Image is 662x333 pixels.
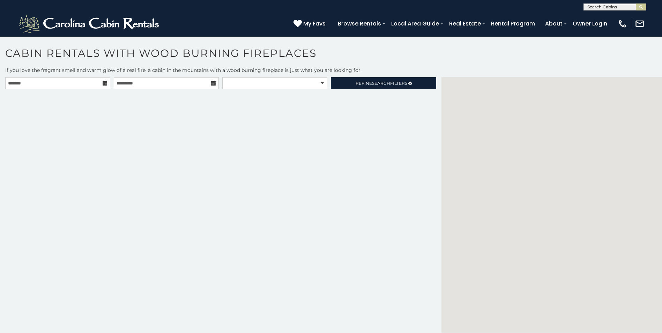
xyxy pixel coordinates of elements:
[388,17,442,30] a: Local Area Guide
[618,19,627,29] img: phone-regular-white.png
[356,81,407,86] span: Refine Filters
[635,19,645,29] img: mail-regular-white.png
[331,77,436,89] a: RefineSearchFilters
[372,81,390,86] span: Search
[303,19,326,28] span: My Favs
[542,17,566,30] a: About
[488,17,538,30] a: Rental Program
[17,13,162,34] img: White-1-2.png
[446,17,484,30] a: Real Estate
[334,17,385,30] a: Browse Rentals
[293,19,327,28] a: My Favs
[569,17,611,30] a: Owner Login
